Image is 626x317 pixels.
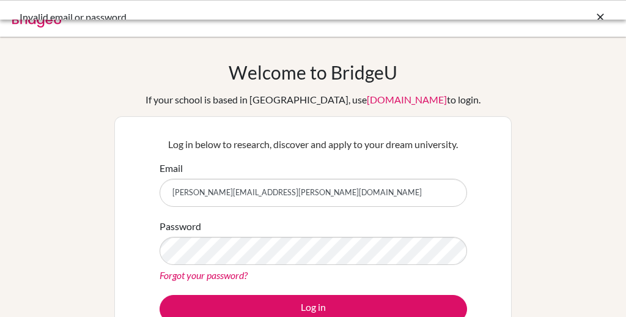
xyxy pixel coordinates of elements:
div: Invalid email or password. [20,10,423,24]
a: [DOMAIN_NAME] [367,94,447,105]
label: Email [160,161,183,176]
p: Log in below to research, discover and apply to your dream university. [160,137,467,152]
h1: Welcome to BridgeU [229,61,397,83]
div: If your school is based in [GEOGRAPHIC_DATA], use to login. [145,92,481,107]
label: Password [160,219,201,234]
a: Forgot your password? [160,269,248,281]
